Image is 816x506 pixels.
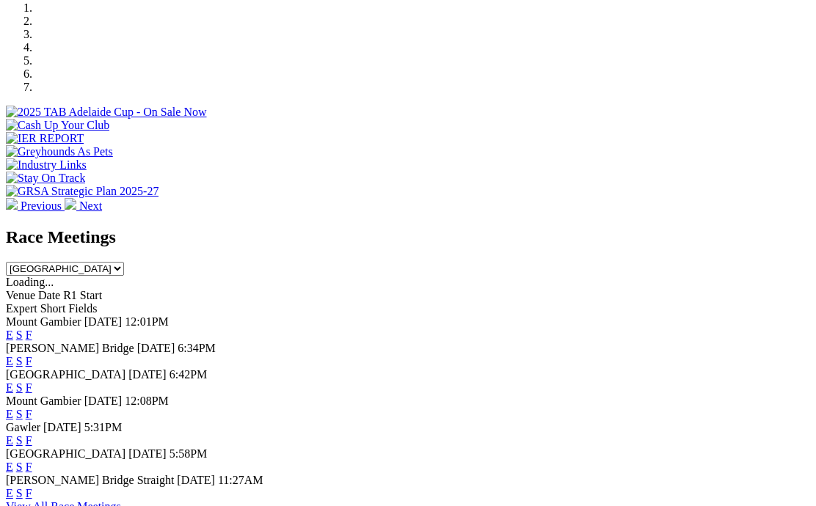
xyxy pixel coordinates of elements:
[6,461,13,473] a: E
[137,342,175,354] span: [DATE]
[16,329,23,341] a: S
[21,199,62,212] span: Previous
[79,199,102,212] span: Next
[6,302,37,315] span: Expert
[6,408,13,420] a: E
[16,461,23,473] a: S
[16,487,23,499] a: S
[128,447,167,460] span: [DATE]
[26,434,32,447] a: F
[178,342,216,354] span: 6:34PM
[6,289,35,301] span: Venue
[16,408,23,420] a: S
[218,474,263,486] span: 11:27AM
[84,421,123,433] span: 5:31PM
[68,302,97,315] span: Fields
[128,368,167,381] span: [DATE]
[6,106,207,119] img: 2025 TAB Adelaide Cup - On Sale Now
[177,474,215,486] span: [DATE]
[6,381,13,394] a: E
[6,172,85,185] img: Stay On Track
[6,315,81,328] span: Mount Gambier
[6,145,113,158] img: Greyhounds As Pets
[26,329,32,341] a: F
[6,276,54,288] span: Loading...
[125,315,169,328] span: 12:01PM
[6,198,18,210] img: chevron-left-pager-white.svg
[6,395,81,407] span: Mount Gambier
[65,199,102,212] a: Next
[6,227,810,247] h2: Race Meetings
[6,447,125,460] span: [GEOGRAPHIC_DATA]
[84,395,123,407] span: [DATE]
[84,315,123,328] span: [DATE]
[40,302,66,315] span: Short
[170,368,208,381] span: 6:42PM
[26,355,32,367] a: F
[26,381,32,394] a: F
[63,289,102,301] span: R1 Start
[6,119,109,132] img: Cash Up Your Club
[6,342,134,354] span: [PERSON_NAME] Bridge
[16,434,23,447] a: S
[43,421,81,433] span: [DATE]
[6,185,159,198] img: GRSA Strategic Plan 2025-27
[38,289,60,301] span: Date
[6,368,125,381] span: [GEOGRAPHIC_DATA]
[26,408,32,420] a: F
[6,421,40,433] span: Gawler
[6,434,13,447] a: E
[170,447,208,460] span: 5:58PM
[6,474,174,486] span: [PERSON_NAME] Bridge Straight
[6,199,65,212] a: Previous
[6,329,13,341] a: E
[6,487,13,499] a: E
[16,381,23,394] a: S
[6,132,84,145] img: IER REPORT
[26,461,32,473] a: F
[26,487,32,499] a: F
[125,395,169,407] span: 12:08PM
[65,198,76,210] img: chevron-right-pager-white.svg
[6,355,13,367] a: E
[6,158,87,172] img: Industry Links
[16,355,23,367] a: S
